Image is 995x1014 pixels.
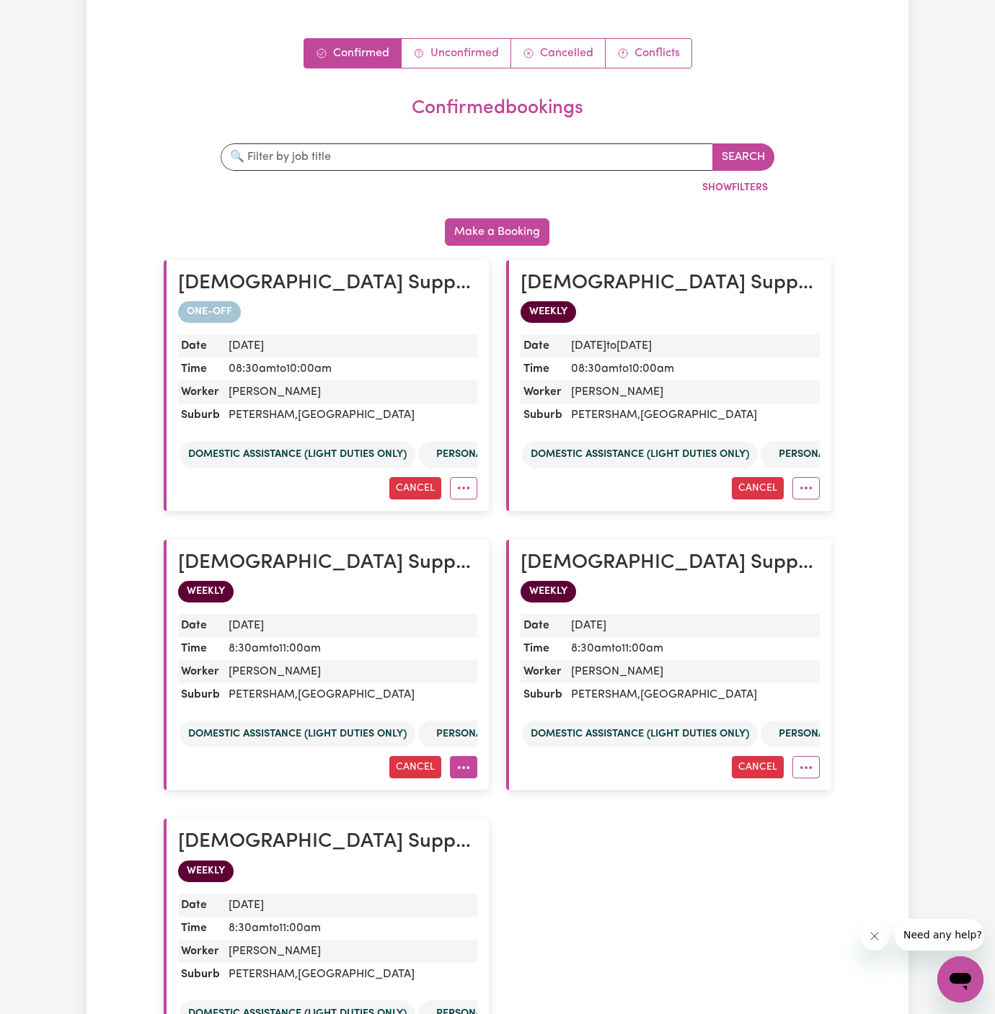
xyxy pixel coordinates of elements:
button: More options [792,756,820,778]
iframe: Message from company [895,919,983,951]
dd: PETERSHAM , [GEOGRAPHIC_DATA] [565,683,820,706]
dt: Time [178,357,223,381]
li: Personal care [761,721,876,748]
h2: Female Support Worker Needed In Petersham, NSW [178,830,477,855]
div: one-off booking [178,301,477,323]
dt: Suburb [521,683,565,706]
h2: Female Support Worker Needed In Petersham, NSW [521,551,820,576]
li: Domestic assistance (light duties only) [180,441,415,468]
iframe: Close message [860,922,889,951]
dd: 8:30am to 11:00am [223,917,477,940]
dd: PETERSHAM , [GEOGRAPHIC_DATA] [223,404,477,427]
span: ONE-OFF [178,301,241,323]
dt: Date [521,614,565,637]
iframe: Button to launch messaging window [937,956,983,1002]
dt: Date [178,334,223,357]
span: to [DATE] [606,340,652,352]
dd: [PERSON_NAME] [223,940,477,963]
dd: [DATE] [565,334,820,357]
dd: [DATE] [223,894,477,917]
button: ShowFilters [696,177,774,199]
dt: Date [178,614,223,637]
h2: Female Support Worker Needed In Petersham, NSW [521,272,820,296]
dt: Worker [521,381,565,404]
a: Confirmed bookings [304,39,402,68]
button: Cancel [732,756,784,778]
a: Unconfirmed bookings [402,39,511,68]
dt: Worker [178,660,223,683]
dd: PETERSHAM , [GEOGRAPHIC_DATA] [223,963,477,986]
dt: Date [521,334,565,357]
label: By date [508,182,544,198]
dt: Worker [178,940,223,963]
dd: [DATE] [223,334,477,357]
h2: Female Support Worker Needed In Petersham, NSW [178,272,477,296]
dd: 08:30am to 10:00am [565,357,820,381]
dd: [PERSON_NAME] [223,381,477,404]
div: WEEKLY booking [178,860,477,882]
label: By suburb [430,182,477,198]
dt: Suburb [178,683,223,706]
dt: Time [521,637,565,660]
button: Cancel [389,477,441,499]
dd: [DATE] [565,614,820,637]
dd: 8:30am to 11:00am [565,637,820,660]
span: Show [702,182,732,193]
label: By worker name [322,182,399,198]
button: More options [792,477,820,499]
dt: Time [521,357,565,381]
dd: [DATE] [223,614,477,637]
dd: 8:30am to 11:00am [223,637,477,660]
a: Conflict bookings [606,39,691,68]
dt: Suburb [178,404,223,427]
li: Domestic assistance (light duties only) [180,721,415,748]
dt: Time [178,637,223,660]
dt: Worker [521,660,565,683]
span: WEEKLY [521,301,576,323]
h2: Female Support Worker Needed In Petersham, NSW [178,551,477,576]
li: Personal care [761,441,876,468]
a: Cancelled bookings [511,39,606,68]
dt: Worker [178,381,223,404]
li: Personal care [418,441,534,468]
span: WEEKLY [178,860,234,882]
dt: Time [178,917,223,940]
div: WEEKLY booking [521,301,820,323]
span: WEEKLY [521,581,576,602]
button: More options [450,477,477,499]
dd: [PERSON_NAME] [565,660,820,683]
dt: Date [178,894,223,917]
button: Cancel [389,756,441,778]
dd: 08:30am to 10:00am [223,357,477,381]
dd: PETERSHAM , [GEOGRAPHIC_DATA] [223,683,477,706]
dt: Suburb [521,404,565,427]
button: More options [450,756,477,778]
li: Domestic assistance (light duties only) [522,721,758,748]
button: Make a Booking [445,218,549,246]
dd: PETERSHAM , [GEOGRAPHIC_DATA] [565,404,820,427]
li: Personal care [418,721,534,748]
dt: Suburb [178,963,223,986]
span: WEEKLY [178,581,234,602]
div: WEEKLY booking [521,581,820,602]
h2: confirmed bookings [169,97,826,120]
label: By job title [242,182,292,198]
button: Cancel [732,477,784,499]
input: 🔍 Filter by job title [221,143,713,171]
dd: [PERSON_NAME] [565,381,820,404]
button: Search [712,143,774,171]
li: Domestic assistance (light duties only) [522,441,758,468]
dd: [PERSON_NAME] [223,660,477,683]
div: WEEKLY booking [178,581,477,602]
